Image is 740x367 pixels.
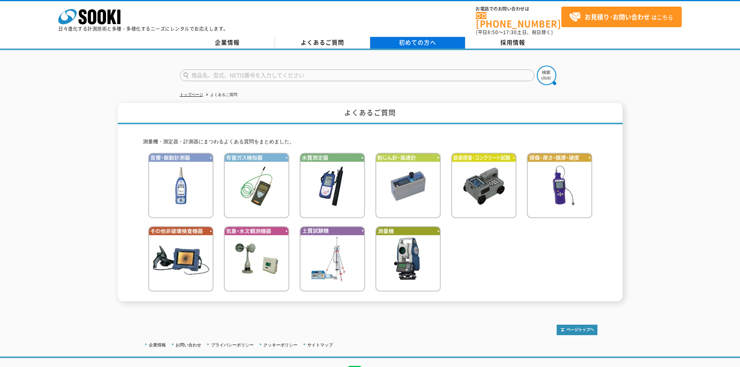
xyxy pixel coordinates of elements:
[561,7,682,27] a: お見積り･お問い合わせはこちら
[299,153,365,218] img: 水質測定器
[503,29,517,36] span: 17:30
[275,37,370,49] a: よくあるご質問
[224,153,289,218] img: 有害ガス検知器
[451,153,517,218] img: 鉄筋検査・コンクリート試験
[299,226,365,292] img: 土質試験機
[148,226,214,292] img: その他非破壊検査機器
[527,153,592,218] img: 探傷・厚さ・膜厚・硬度
[58,26,228,31] p: 日々進化する計測技術と多種・多様化するニーズにレンタルでお応えします。
[307,343,333,347] a: サイトマップ
[488,29,498,36] span: 8:50
[211,343,254,347] a: プライバシーポリシー
[375,153,441,218] img: 粉じん計・風速計
[180,70,535,81] input: 商品名、型式、NETIS番号を入力してください
[204,91,237,99] li: よくあるご質問
[537,66,556,85] img: btn_search.png
[370,37,465,49] a: 初めての方へ
[180,37,275,49] a: 企業情報
[149,343,166,347] a: 企業情報
[224,226,289,292] img: 気象・水文観測機器
[585,12,650,21] strong: お見積り･お問い合わせ
[180,92,203,97] a: トップページ
[476,12,561,28] a: [PHONE_NUMBER]
[148,153,214,218] img: 音響・振動計測器
[557,325,597,335] img: トップページへ
[263,343,298,347] a: クッキーポリシー
[118,103,623,124] h1: よくあるご質問
[476,7,561,11] span: お電話でのお問い合わせは
[465,37,561,49] a: 採用情報
[399,38,436,47] span: 初めての方へ
[143,138,597,146] p: 測量機・測定器・計測器にまつわるよくある質問をまとめました。
[476,29,553,36] span: (平日 ～ 土日、祝日除く)
[176,343,201,347] a: お問い合わせ
[569,11,673,23] span: はこちら
[375,226,441,292] img: 測量機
